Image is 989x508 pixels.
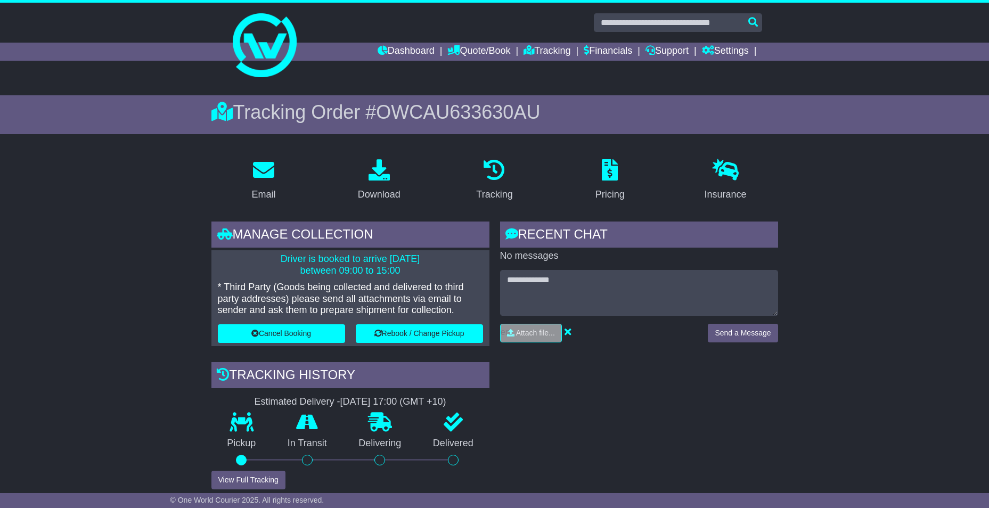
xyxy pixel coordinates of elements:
p: No messages [500,250,778,262]
button: Cancel Booking [218,324,345,343]
a: Pricing [589,155,632,206]
div: [DATE] 17:00 (GMT +10) [340,396,446,408]
div: Estimated Delivery - [211,396,489,408]
div: Tracking history [211,362,489,391]
div: RECENT CHAT [500,222,778,250]
a: Insurance [698,155,754,206]
div: Manage collection [211,222,489,250]
a: Tracking [524,43,570,61]
div: Tracking [476,187,512,202]
a: Dashboard [378,43,435,61]
p: Delivering [343,438,418,449]
span: OWCAU633630AU [376,101,540,123]
a: Support [645,43,689,61]
a: Financials [584,43,632,61]
a: Quote/Book [447,43,510,61]
div: Tracking Order # [211,101,778,124]
div: Download [358,187,400,202]
div: Insurance [705,187,747,202]
div: Email [251,187,275,202]
span: © One World Courier 2025. All rights reserved. [170,496,324,504]
button: Rebook / Change Pickup [356,324,483,343]
p: * Third Party (Goods being collected and delivered to third party addresses) please send all atta... [218,282,483,316]
p: In Transit [272,438,343,449]
a: Settings [702,43,749,61]
a: Download [351,155,407,206]
button: View Full Tracking [211,471,285,489]
p: Pickup [211,438,272,449]
p: Delivered [417,438,489,449]
a: Email [244,155,282,206]
div: Pricing [595,187,625,202]
button: Send a Message [708,324,778,342]
p: Driver is booked to arrive [DATE] between 09:00 to 15:00 [218,253,483,276]
a: Tracking [469,155,519,206]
